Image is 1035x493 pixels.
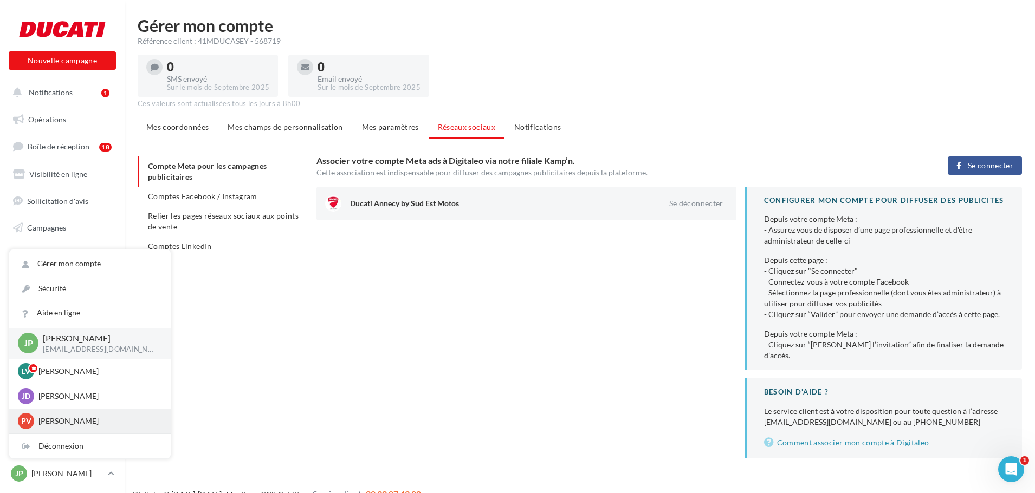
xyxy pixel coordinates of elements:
[101,89,109,97] div: 1
[764,328,1005,361] div: Depuis votre compte Meta : - Cliquez sur “[PERSON_NAME] l’invitation” afin de finaliser la demand...
[167,75,269,83] div: SMS envoyé
[29,88,73,97] span: Notifications
[28,142,89,151] span: Boîte de réception
[7,108,118,131] a: Opérations
[9,51,116,70] button: Nouvelle campagne
[15,468,23,479] span: JP
[9,277,171,301] a: Sécurité
[148,241,212,251] span: Comptes LinkedIn
[99,143,112,152] div: 18
[31,468,104,479] p: [PERSON_NAME]
[24,337,33,350] span: JP
[7,163,118,186] a: Visibilité en ligne
[764,387,1005,397] div: BESOIN D'AIDE ?
[148,192,257,201] span: Comptes Facebook / Instagram
[38,366,158,377] p: [PERSON_NAME]
[7,244,118,266] a: Contacts
[7,271,118,293] a: Médiathèque
[316,156,879,165] h3: Associer votre compte Meta ads à Digitaleo via notre filiale Kamp’n.
[764,195,1005,206] div: CONFIGURER MON COMPTE POUR DIFFUSER DES PUBLICITES
[316,167,879,178] div: Cette association est indispensable pour diffuser des campagnes publicitaires depuis la plateforme.
[38,416,158,426] p: [PERSON_NAME]
[968,161,1013,170] span: Se connecter
[9,301,171,325] a: Aide en ligne
[228,122,343,132] span: Mes champs de personnalisation
[764,214,1005,246] div: Depuis votre compte Meta : - Assurez vous de disposer d’une page professionnelle et d'être admini...
[29,169,87,179] span: Visibilité en ligne
[1020,456,1029,465] span: 1
[21,416,31,426] span: PV
[7,216,118,239] a: Campagnes
[43,332,153,345] p: [PERSON_NAME]
[28,115,66,124] span: Opérations
[38,391,158,402] p: [PERSON_NAME]
[7,190,118,213] a: Sollicitation d'avis
[7,81,114,104] button: Notifications 1
[43,345,153,354] p: [EMAIL_ADDRESS][DOMAIN_NAME]
[514,122,561,132] span: Notifications
[9,252,171,276] a: Gérer mon compte
[764,406,1005,428] div: Le service client est à votre disposition pour toute question à l’adresse [EMAIL_ADDRESS][DOMAIN_...
[665,197,728,210] button: Se déconnecter
[764,436,1005,449] a: Comment associer mon compte à Digitaleo
[362,122,419,132] span: Mes paramètres
[7,297,118,320] a: Calendrier
[27,223,66,232] span: Campagnes
[9,463,116,484] a: JP [PERSON_NAME]
[138,36,1022,47] div: Référence client : 41MDUCASEY - 568719
[7,135,118,158] a: Boîte de réception18
[948,156,1022,175] button: Se connecter
[167,61,269,73] div: 0
[998,456,1024,482] iframe: Intercom live chat
[138,99,1022,109] div: Ces valeurs sont actualisées tous les jours à 8h00
[138,17,1022,34] h1: Gérer mon compte
[318,75,420,83] div: Email envoyé
[764,255,1005,320] div: Depuis cette page : - Cliquez sur "Se connecter" - Connectez-vous à votre compte Facebook - Sélec...
[146,122,209,132] span: Mes coordonnées
[350,198,641,209] div: Ducati Annecy by Sud Est Motos
[22,366,30,377] span: Lv
[9,434,171,458] div: Déconnexion
[22,391,30,402] span: JD
[318,61,420,73] div: 0
[167,83,269,93] div: Sur le mois de Septembre 2025
[318,83,420,93] div: Sur le mois de Septembre 2025
[148,211,299,231] span: Relier les pages réseaux sociaux aux points de vente
[27,196,88,205] span: Sollicitation d'avis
